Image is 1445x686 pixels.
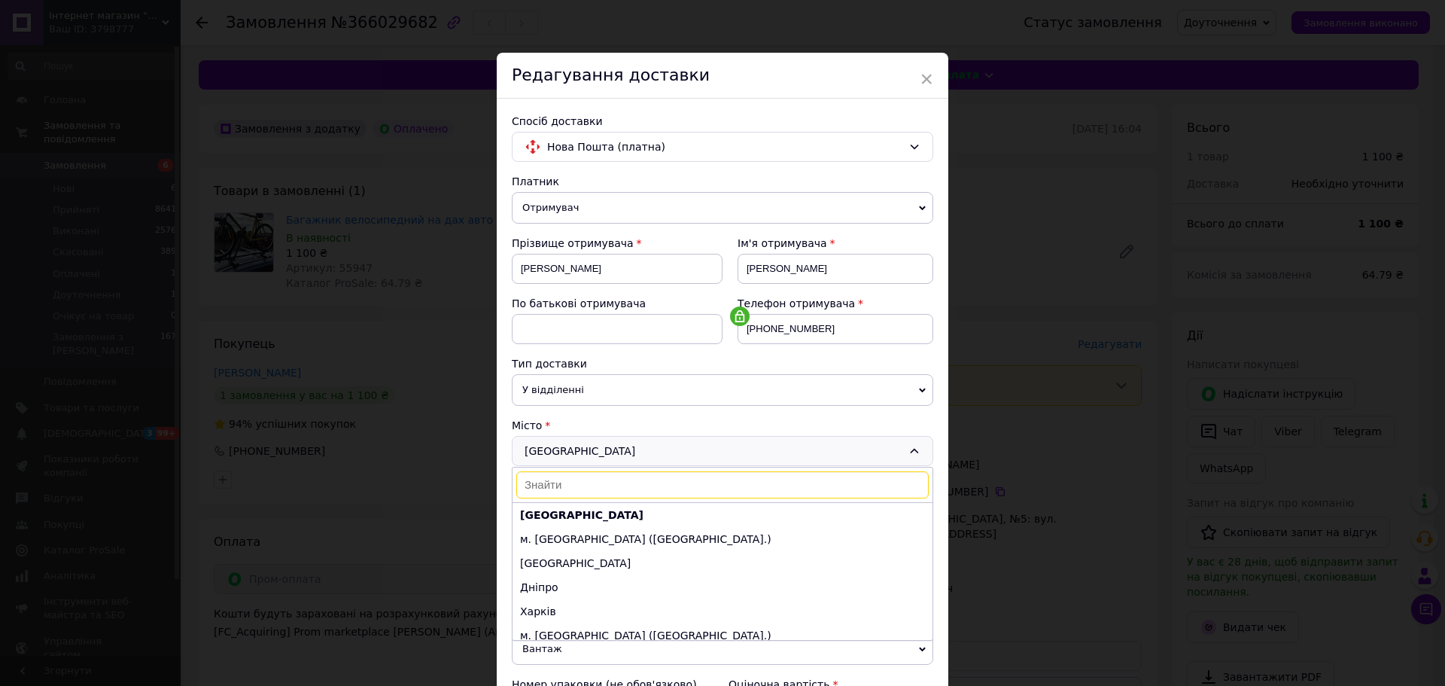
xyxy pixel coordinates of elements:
[513,623,932,648] li: м. [GEOGRAPHIC_DATA] ([GEOGRAPHIC_DATA].)
[520,509,643,521] b: [GEOGRAPHIC_DATA]
[516,471,929,498] input: Знайти
[738,237,827,249] span: Ім'я отримувача
[512,418,933,433] div: Місто
[512,633,933,665] span: Вантаж
[512,237,634,249] span: Прізвище отримувача
[513,575,932,599] li: Дніпро
[512,297,646,309] span: По батькові отримувача
[513,551,932,575] li: [GEOGRAPHIC_DATA]
[920,66,933,92] span: ×
[738,297,855,309] span: Телефон отримувача
[497,53,948,99] div: Редагування доставки
[513,527,932,551] li: м. [GEOGRAPHIC_DATA] ([GEOGRAPHIC_DATA].)
[512,374,933,406] span: У відділенні
[512,436,933,466] div: [GEOGRAPHIC_DATA]
[512,192,933,224] span: Отримувач
[512,114,933,129] div: Спосіб доставки
[547,139,902,155] span: Нова Пошта (платна)
[513,599,932,623] li: Харків
[738,314,933,344] input: +380
[512,358,587,370] span: Тип доставки
[512,175,559,188] span: Платник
